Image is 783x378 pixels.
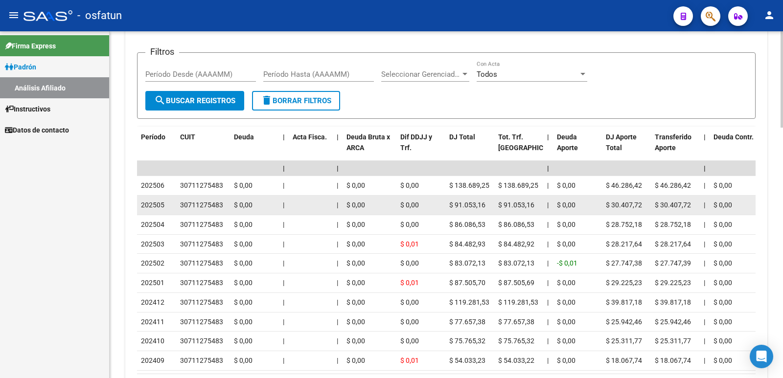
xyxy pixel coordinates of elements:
span: Deuda [234,133,254,141]
span: $ 0,00 [346,298,365,306]
span: | [283,356,284,364]
span: Buscar Registros [154,96,235,105]
span: $ 0,00 [346,259,365,267]
span: $ 25.311,77 [655,337,691,345]
span: $ 0,00 [714,356,732,364]
span: $ 0,00 [557,318,576,326]
span: $ 75.765,32 [449,337,485,345]
span: Tot. Trf. [GEOGRAPHIC_DATA] [498,133,565,152]
span: | [547,259,549,267]
span: | [283,279,284,287]
span: $ 0,00 [234,337,253,345]
datatable-header-cell: Transferido Aporte [651,127,700,170]
span: $ 0,00 [557,181,576,189]
button: Borrar Filtros [252,91,340,111]
span: | [704,201,705,209]
span: $ 77.657,38 [449,318,485,326]
datatable-header-cell: Deuda Aporte [553,127,602,170]
span: | [337,133,339,141]
span: 202409 [141,356,164,364]
span: | [547,279,549,287]
span: | [283,240,284,248]
span: | [704,318,705,326]
span: $ 0,00 [234,279,253,287]
span: $ 25.311,77 [606,337,642,345]
span: $ 0,00 [557,279,576,287]
span: $ 0,00 [400,337,419,345]
span: - osfatun [77,5,122,26]
span: | [337,164,339,172]
datatable-header-cell: Tot. Trf. Bruto [494,127,543,170]
span: $ 75.765,32 [498,337,534,345]
datatable-header-cell: Período [137,127,176,170]
span: $ 27.747,39 [655,259,691,267]
button: Buscar Registros [145,91,244,111]
span: $ 0,00 [234,221,253,228]
span: Padrón [5,62,36,72]
span: | [283,133,285,141]
span: $ 0,00 [400,318,419,326]
datatable-header-cell: Acta Fisca. [289,127,333,170]
span: | [547,133,549,141]
span: $ 84.482,92 [498,240,534,248]
span: $ 54.033,23 [449,356,485,364]
span: 202501 [141,279,164,287]
span: | [704,181,705,189]
span: $ 84.482,93 [449,240,485,248]
mat-icon: person [763,9,775,21]
div: 30711275483 [180,335,223,347]
span: $ 0,00 [714,298,732,306]
span: | [337,298,338,306]
span: DJ Aporte Total [606,133,637,152]
span: | [337,259,338,267]
span: | [547,164,549,172]
span: $ 0,00 [234,259,253,267]
div: 30711275483 [180,180,223,191]
span: | [337,240,338,248]
span: $ 27.747,38 [606,259,642,267]
div: 30711275483 [180,297,223,308]
datatable-header-cell: Deuda Bruta x ARCA [343,127,396,170]
div: 30711275483 [180,200,223,211]
span: 202412 [141,298,164,306]
span: $ 25.942,46 [606,318,642,326]
span: 202505 [141,201,164,209]
div: 30711275483 [180,219,223,230]
span: | [547,221,549,228]
span: 202506 [141,181,164,189]
span: $ 0,00 [714,221,732,228]
span: Todos [477,70,497,79]
span: 202504 [141,221,164,228]
span: $ 29.225,23 [655,279,691,287]
span: | [283,259,284,267]
span: $ 0,01 [400,356,419,364]
span: $ 46.286,42 [655,181,691,189]
span: $ 18.067,74 [606,356,642,364]
span: $ 0,00 [557,298,576,306]
span: | [704,259,705,267]
div: 30711275483 [180,316,223,328]
div: 30711275483 [180,258,223,269]
span: $ 91.053,16 [498,201,534,209]
span: $ 0,00 [557,337,576,345]
span: | [337,337,338,345]
span: Transferido Aporte [655,133,691,152]
span: Instructivos [5,104,50,114]
datatable-header-cell: DJ Total [445,127,494,170]
span: $ 0,01 [400,240,419,248]
span: | [283,164,285,172]
div: 30711275483 [180,277,223,289]
div: 30711275483 [180,355,223,366]
span: | [547,337,549,345]
h3: Filtros [145,45,179,59]
span: Deuda Contr. [714,133,754,141]
span: Acta Fisca. [293,133,327,141]
span: | [337,181,338,189]
span: | [704,356,705,364]
span: $ 83.072,13 [449,259,485,267]
datatable-header-cell: | [333,127,343,170]
datatable-header-cell: DJ Aporte Total [602,127,651,170]
span: | [337,201,338,209]
span: $ 28.217,64 [655,240,691,248]
span: | [704,164,706,172]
